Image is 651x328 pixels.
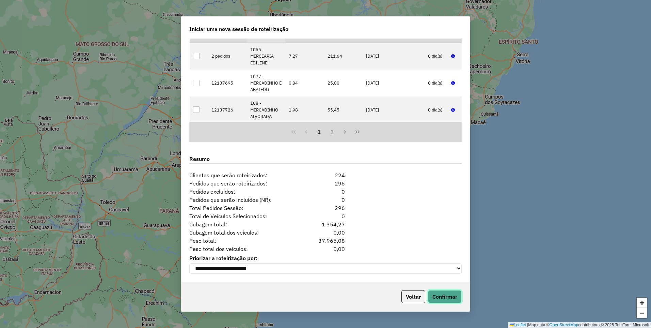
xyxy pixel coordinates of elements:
td: 0 dia(s) [424,96,447,123]
span: | [527,323,528,327]
span: + [640,298,644,307]
div: 0,00 [302,245,349,253]
button: 2 [325,125,338,138]
span: Cubagem total dos veículos: [185,228,302,237]
div: Map data © contributors,© 2025 TomTom, Microsoft [508,322,651,328]
td: 0 dia(s) [424,70,447,96]
span: Iniciar uma nova sessão de roteirização [189,25,288,33]
span: Cubagem total: [185,220,302,228]
span: Total de Veículos Selecionados: [185,212,302,220]
a: Zoom in [637,298,647,308]
div: 37.965,08 [302,237,349,245]
td: [DATE] [363,70,425,96]
td: 1077 - MERCADINHO E ABATEDO [247,70,285,96]
td: 25,80 [324,70,363,96]
span: Peso total dos veículos: [185,245,302,253]
td: 1055 - MERCEARIA EDILENE [247,43,285,70]
a: Leaflet [510,323,526,327]
button: Next Page [338,125,351,138]
td: [DATE] [363,96,425,123]
button: Voltar [401,290,425,303]
button: Last Page [351,125,364,138]
span: Pedidos excluídos: [185,188,302,196]
div: 296 [302,179,349,188]
td: 211,64 [324,43,363,70]
span: Peso total: [185,237,302,245]
td: 1,98 [285,96,324,123]
td: 2 pedidos [208,43,247,70]
td: 7,27 [285,43,324,70]
span: Pedidos que serão incluídos (NR): [185,196,302,204]
a: Zoom out [637,308,647,318]
span: Pedidos que serão roteirizados: [185,179,302,188]
label: Priorizar a roteirização por: [189,254,462,262]
button: Confirmar [428,290,462,303]
td: 12137726 [208,96,247,123]
td: 108 - MERCADINHO ALVORADA [247,96,285,123]
td: 12137695 [208,70,247,96]
div: 296 [302,204,349,212]
div: 224 [302,171,349,179]
span: − [640,309,644,317]
td: 0 dia(s) [424,43,447,70]
div: 0 [302,188,349,196]
td: 55,45 [324,96,363,123]
td: [DATE] [363,43,425,70]
td: 0,84 [285,70,324,96]
div: 0 [302,196,349,204]
div: 0 [302,212,349,220]
label: Resumo [189,155,462,164]
div: 1.354,27 [302,220,349,228]
a: OpenStreetMap [550,323,578,327]
span: Clientes que serão roteirizados: [185,171,302,179]
span: Total Pedidos Sessão: [185,204,302,212]
button: 1 [313,125,325,138]
div: 0,00 [302,228,349,237]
